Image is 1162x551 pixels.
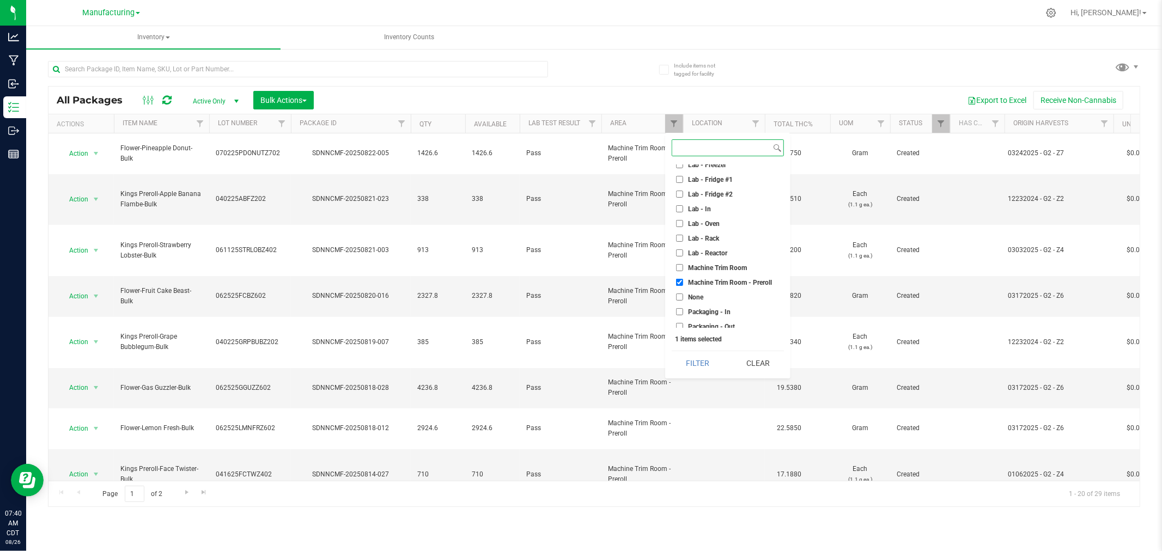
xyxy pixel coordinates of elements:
span: Each [837,240,884,261]
span: Kings Preroll-Strawberry Lobster-Bulk [120,240,203,261]
input: 1 [125,486,144,503]
span: Machine Trim Room - Preroll [608,464,677,485]
span: Page of 2 [93,486,172,503]
input: Lab - Fridge #1 [676,176,683,183]
div: SDNNCMF-20250818-012 [289,423,412,433]
th: Has COA [950,114,1005,133]
a: Filter [665,114,683,133]
span: Bulk Actions [260,96,307,105]
span: 17.1880 [771,467,807,482]
p: (1.1 g ea.) [837,474,884,485]
span: 062525LMNFRZ602 [216,423,284,433]
span: 710 [472,469,513,480]
span: Lab - Rack [688,235,719,242]
span: Machine Trim Room - Preroll [608,143,677,164]
input: Lab - Oven [676,220,683,227]
span: Pass [526,423,595,433]
div: Actions [57,120,109,128]
span: 338 [417,194,459,204]
a: Inventory Counts [282,26,536,49]
input: Search Package ID, Item Name, SKU, Lot or Part Number... [48,61,548,77]
span: Each [837,332,884,352]
span: Hi, [PERSON_NAME]! [1070,8,1141,17]
span: select [89,146,103,161]
span: Gram [837,383,884,393]
button: Filter [672,351,724,375]
span: Machine Trim Room - Preroll [608,377,677,398]
span: Pass [526,469,595,480]
a: Filter [273,114,291,133]
button: Clear [732,351,784,375]
p: 07:40 AM CDT [5,509,21,538]
span: 385 [472,337,513,347]
a: Unit Cost [1122,120,1155,128]
span: Machine Trim Room [688,265,747,271]
a: Available [474,120,507,128]
span: Action [59,243,89,258]
span: Pass [526,337,595,347]
div: 03172025 - G2 - Z6 [1008,383,1110,393]
div: 1 items selected [675,335,781,343]
span: Created [897,337,944,347]
input: Lab - Reactor [676,249,683,256]
span: Pass [526,194,595,204]
span: Action [59,380,89,395]
span: Lab - Freezer [688,162,726,168]
a: Status [899,119,922,127]
a: Origin Harvests [1013,119,1068,127]
input: None [676,293,683,301]
input: Machine Trim Room [676,264,683,271]
a: Filter [872,114,890,133]
span: 710 [417,469,459,480]
span: Lab - Reactor [688,250,727,256]
a: Location [692,119,722,127]
span: select [89,289,103,304]
span: 4236.8 [417,383,459,393]
div: 03032025 - G2 - Z4 [1008,245,1110,255]
inline-svg: Analytics [8,32,19,42]
div: 03172025 - G2 - Z6 [1008,423,1110,433]
iframe: Resource center [11,464,44,497]
span: Created [897,291,944,301]
span: Machine Trim Room - Preroll [688,279,772,286]
span: Inventory Counts [369,33,449,42]
div: SDNNCMF-20250818-028 [289,383,412,393]
input: Lab - Rack [676,235,683,242]
span: 041625FCTWZ402 [216,469,284,480]
span: Each [837,189,884,210]
span: Lab - Fridge #1 [688,176,733,183]
div: 12232024 - G2 - Z2 [1008,194,1110,204]
a: Go to the last page [196,486,212,500]
a: Package ID [300,119,337,127]
span: 040225ABFZ202 [216,194,284,204]
input: Lab - Fridge #2 [676,191,683,198]
span: select [89,243,103,258]
span: 913 [417,245,459,255]
div: 01062025 - G2 - Z4 [1008,469,1110,480]
a: Filter [1096,114,1114,133]
inline-svg: Reports [8,149,19,160]
a: Lot Number [218,119,257,127]
button: Receive Non-Cannabis [1033,91,1123,109]
div: SDNNCMF-20250814-027 [289,469,412,480]
div: SDNNCMF-20250822-005 [289,148,412,158]
span: 338 [472,194,513,204]
span: 1 - 20 of 29 items [1060,486,1129,502]
span: None [688,294,703,301]
a: Qty [419,120,431,128]
span: select [89,421,103,436]
span: 4236.8 [472,383,513,393]
span: select [89,192,103,207]
p: (1.1 g ea.) [837,250,884,261]
a: Inventory [26,26,281,49]
a: Filter [393,114,411,133]
span: Machine Trim Room - Preroll [608,286,677,307]
span: Packaging - Out [688,323,735,330]
span: Flower-Lemon Fresh-Bulk [120,423,203,433]
inline-svg: Inventory [8,102,19,113]
span: 1426.6 [417,148,459,158]
a: Filter [191,114,209,133]
a: Filter [583,114,601,133]
span: Flower-Gas Guzzler-Bulk [120,383,203,393]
